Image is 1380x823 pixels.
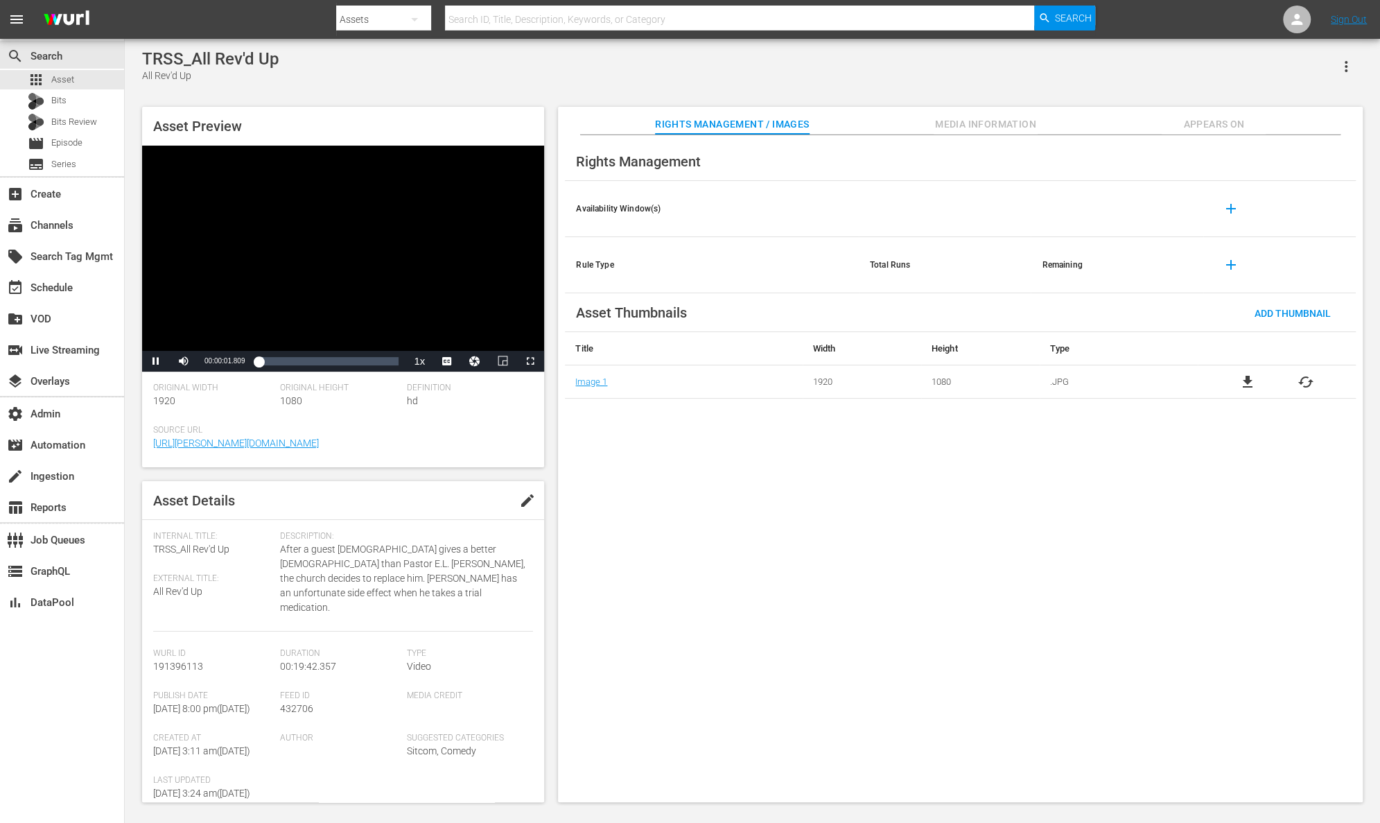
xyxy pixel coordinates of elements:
[142,49,279,69] div: TRSS_All Rev'd Up
[170,351,198,372] button: Mute
[28,71,44,88] span: Asset
[142,146,544,372] div: Video Player
[7,437,24,453] span: Automation
[1214,248,1248,281] button: add
[280,733,400,744] span: Author
[1040,365,1198,399] td: .JPG
[461,351,489,372] button: Jump To Time
[142,69,279,83] div: All Rev'd Up
[1055,6,1092,31] span: Search
[280,648,400,659] span: Duration
[519,492,536,509] span: edit
[7,217,24,234] span: Channels
[7,594,24,611] span: DataPool
[153,573,273,584] span: External Title:
[7,563,24,580] span: GraphQL
[280,395,302,406] span: 1080
[1223,200,1239,217] span: add
[280,542,527,615] span: After a guest [DEMOGRAPHIC_DATA] gives a better [DEMOGRAPHIC_DATA] than Pastor E.L. [PERSON_NAME]...
[51,115,97,129] span: Bits Review
[1031,237,1203,293] th: Remaining
[153,691,273,702] span: Publish Date
[153,438,319,449] a: [URL][PERSON_NAME][DOMAIN_NAME]
[1162,116,1266,133] span: Appears On
[407,661,431,672] span: Video
[7,532,24,548] span: Job Queues
[7,373,24,390] span: Overlays
[7,406,24,422] span: Admin
[51,136,82,150] span: Episode
[934,116,1038,133] span: Media Information
[153,703,250,714] span: [DATE] 8:00 pm ( [DATE] )
[51,94,67,107] span: Bits
[1034,6,1095,31] button: Search
[1214,192,1248,225] button: add
[204,357,245,365] span: 00:00:01.809
[7,248,24,265] span: Search Tag Mgmt
[803,332,921,365] th: Width
[51,157,76,171] span: Series
[7,499,24,516] span: Reports
[803,365,921,399] td: 1920
[153,745,250,756] span: [DATE] 3:11 am ( [DATE] )
[7,186,24,202] span: Create
[7,311,24,327] span: VOD
[153,733,273,744] span: Created At
[516,351,544,372] button: Fullscreen
[280,531,527,542] span: Description:
[280,383,400,394] span: Original Height
[565,181,859,237] th: Availability Window(s)
[153,586,202,597] span: All Rev'd Up
[565,332,802,365] th: Title
[1223,257,1239,273] span: add
[153,118,242,135] span: Asset Preview
[7,279,24,296] span: Schedule
[407,395,418,406] span: hd
[511,484,544,517] button: edit
[859,237,1031,293] th: Total Runs
[1239,374,1256,390] a: file_download
[405,351,433,372] button: Playback Rate
[259,357,399,365] div: Progress Bar
[7,342,24,358] span: Live Streaming
[8,11,25,28] span: menu
[575,376,607,387] a: Image 1
[407,691,527,702] span: Media Credit
[1040,332,1198,365] th: Type
[407,383,527,394] span: Definition
[280,661,336,672] span: 00:19:42.357
[28,93,44,110] div: Bits
[565,237,859,293] th: Rule Type
[921,332,1040,365] th: Height
[28,156,44,173] span: Series
[153,544,229,555] span: TRSS_All Rev'd Up
[153,788,250,799] span: [DATE] 3:24 am ( [DATE] )
[433,351,461,372] button: Captions
[142,351,170,372] button: Pause
[153,383,273,394] span: Original Width
[7,468,24,485] span: Ingestion
[655,116,809,133] span: Rights Management / Images
[576,153,701,170] span: Rights Management
[153,661,203,672] span: 191396113
[28,114,44,130] div: Bits Review
[153,395,175,406] span: 1920
[7,48,24,64] span: Search
[280,691,400,702] span: Feed ID
[576,304,687,321] span: Asset Thumbnails
[407,745,476,756] span: Sitcom, Comedy
[153,648,273,659] span: Wurl Id
[153,531,273,542] span: Internal Title:
[1331,14,1367,25] a: Sign Out
[407,733,527,744] span: Suggested Categories
[51,73,74,87] span: Asset
[1243,300,1342,325] button: Add Thumbnail
[280,703,313,714] span: 432706
[153,775,273,786] span: Last Updated
[28,135,44,152] span: Episode
[153,425,526,436] span: Source Url
[921,365,1040,399] td: 1080
[1298,374,1314,390] button: cached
